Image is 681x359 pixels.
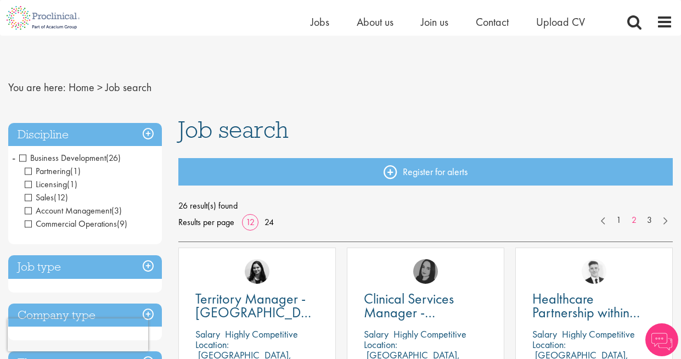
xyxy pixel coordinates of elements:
[19,152,121,164] span: Business Development
[70,165,81,177] span: (1)
[25,218,127,229] span: Commercial Operations
[532,289,640,335] span: Healthcare Partnership within Rare Disease
[25,218,117,229] span: Commercial Operations
[8,255,162,279] h3: Job type
[261,216,278,228] a: 24
[582,259,606,284] img: Nicolas Daniel
[421,15,448,29] a: Join us
[476,15,509,29] a: Contact
[117,218,127,229] span: (9)
[532,338,566,351] span: Location:
[311,15,329,29] a: Jobs
[8,123,162,147] h3: Discipline
[178,115,289,144] span: Job search
[8,80,66,94] span: You are here:
[645,323,678,356] img: Chatbot
[25,192,68,203] span: Sales
[69,80,94,94] a: breadcrumb link
[8,318,148,351] iframe: reCAPTCHA
[105,80,151,94] span: Job search
[111,205,122,216] span: (3)
[225,328,298,340] p: Highly Competitive
[195,292,319,319] a: Territory Manager - [GEOGRAPHIC_DATA], [GEOGRAPHIC_DATA], [GEOGRAPHIC_DATA], [GEOGRAPHIC_DATA]
[54,192,68,203] span: (12)
[242,216,258,228] a: 12
[413,259,438,284] img: Anna Klemencic
[641,214,657,227] a: 3
[178,198,673,214] span: 26 result(s) found
[25,205,122,216] span: Account Management
[97,80,103,94] span: >
[245,259,269,284] img: Indre Stankeviciute
[364,338,397,351] span: Location:
[393,328,466,340] p: Highly Competitive
[536,15,585,29] a: Upload CV
[25,192,54,203] span: Sales
[626,214,642,227] a: 2
[25,178,67,190] span: Licensing
[364,289,500,349] span: Clinical Services Manager - [GEOGRAPHIC_DATA], [GEOGRAPHIC_DATA]
[25,165,81,177] span: Partnering
[532,328,557,340] span: Salary
[562,328,635,340] p: Highly Competitive
[611,214,627,227] a: 1
[106,152,121,164] span: (26)
[12,149,15,166] span: -
[8,304,162,327] h3: Company type
[364,328,389,340] span: Salary
[532,292,656,319] a: Healthcare Partnership within Rare Disease
[25,165,70,177] span: Partnering
[364,292,487,319] a: Clinical Services Manager - [GEOGRAPHIC_DATA], [GEOGRAPHIC_DATA]
[178,158,673,186] a: Register for alerts
[195,328,220,340] span: Salary
[25,205,111,216] span: Account Management
[178,214,234,231] span: Results per page
[195,338,229,351] span: Location:
[25,178,77,190] span: Licensing
[19,152,106,164] span: Business Development
[357,15,393,29] a: About us
[67,178,77,190] span: (1)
